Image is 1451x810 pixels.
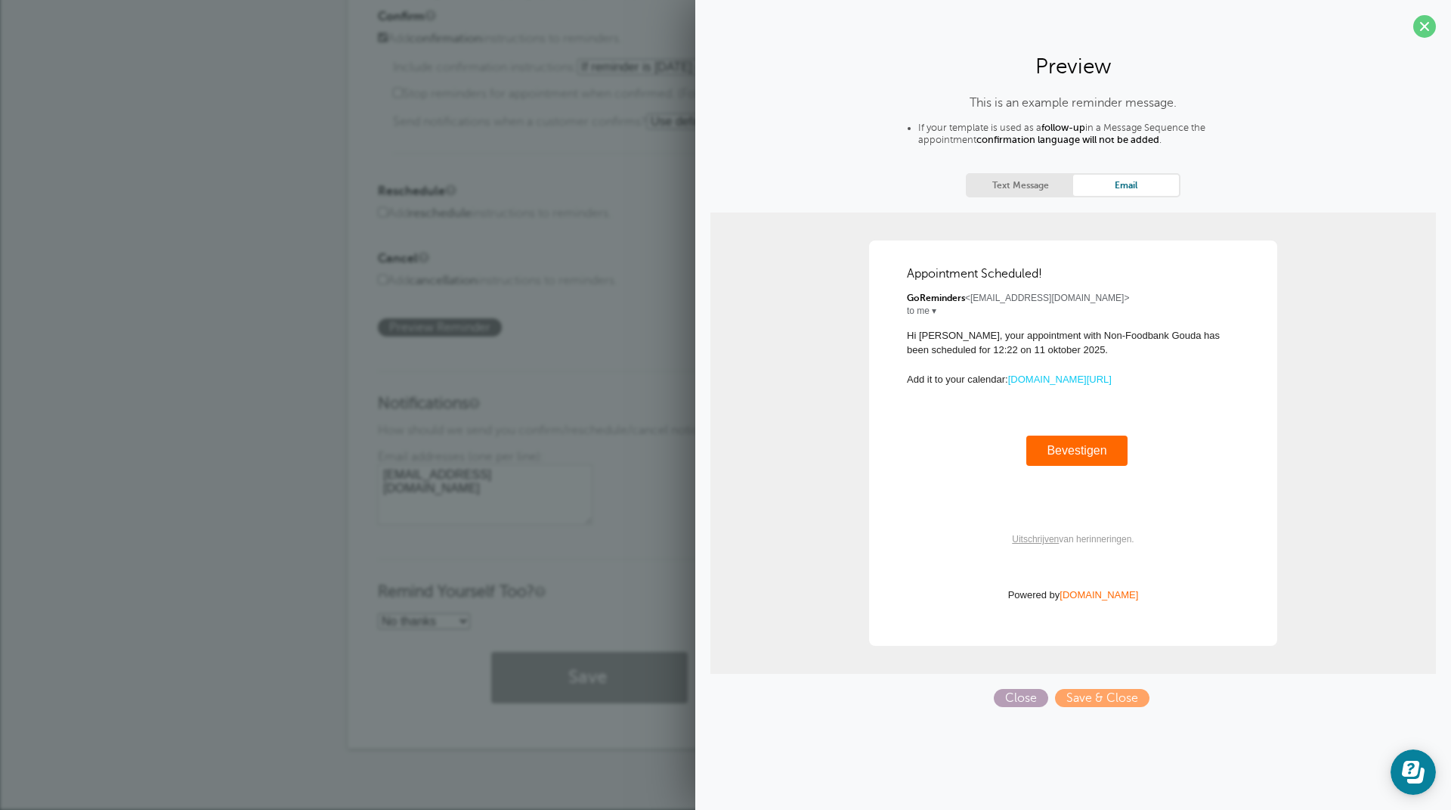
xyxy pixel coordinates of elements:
[534,587,543,597] a: Send a reminder to yourself for every appointment.
[994,689,1048,707] span: Close
[418,253,427,262] a: A note will be added to SMS reminders that replying "X" will cancel the appointment. For email re...
[907,293,1239,303] span: <[EMAIL_ADDRESS][DOMAIN_NAME]>
[378,207,388,217] input: Addrescheduleinstructions to reminders.
[378,206,1073,221] label: Add instructions to reminders.
[907,293,965,303] b: GoReminders
[378,274,1073,288] label: Add instructions to reminders.
[907,330,1239,481] span: Hi [PERSON_NAME], your appointment with Non-Foodbank Gouda has been scheduled for 12:22 on 11 okt...
[393,87,1073,101] label: Stop reminders for appointment when confirmed. (Follow-ups will continue.)
[409,32,482,45] b: confirmation
[378,252,1073,266] h4: Cancel
[994,691,1055,705] a: Close
[710,53,1436,79] h2: Preview
[378,450,1073,525] div: Email addresses (one per line):
[393,113,1073,129] p: Send notifications when a customer confirms?
[425,11,434,20] a: A note will be added to SMS reminders that replying "C" will confirm the appointment. For email r...
[393,59,1073,75] p: Include confirmation instructions:
[409,274,478,287] b: cancellation
[378,185,1073,199] h4: Reschedule
[1391,749,1436,795] iframe: Resource center
[469,399,478,408] a: If a customer confirms an appointment, requests a reschedule, or replies to an SMS reminder, we c...
[1055,691,1153,705] a: Save & Close
[378,33,388,42] input: Addconfirmationinstructions to reminders.
[967,175,1073,195] a: Text Message
[888,96,1258,110] p: This is an example reminder message.
[393,88,403,98] input: Stop reminders for appointment when confirmed. (Follow-ups will continue.)
[918,123,1258,151] li: If your template is used as a in a Message Sequence the appointment .
[1041,123,1085,133] strong: follow-up
[378,371,1073,414] h3: Notifications
[378,422,1073,438] p: How should we send you confirm/reschedule/cancel notices and customer replies? .
[378,275,388,284] input: Addcancellationinstructions to reminders.
[378,10,1073,24] h4: Confirm
[378,32,1073,46] label: Add instructions to reminders.
[491,652,688,704] button: Save
[1060,589,1138,601] a: [DOMAIN_NAME]
[1008,374,1112,385] a: [DOMAIN_NAME][URL]
[907,267,1239,281] span: Appointment Scheduled!
[378,464,592,525] textarea: [EMAIL_ADDRESS][DOMAIN_NAME]
[409,206,472,220] b: reschedule
[445,185,454,195] a: A note will be added to SMS reminders that replying "R" will request a reschedule of the appointm...
[1055,689,1149,707] span: Save & Close
[378,559,1073,602] h3: Remind Yourself Too?
[976,135,1159,145] strong: confirmation language will not be added
[907,532,1239,548] p: van herinneringen.
[1012,534,1059,545] a: Uitschrijven
[1073,175,1179,195] a: Email
[907,306,936,316] span: to me ▾
[378,321,506,334] a: Preview Reminder
[907,588,1239,603] p: Powered by
[378,318,502,337] span: Preview Reminder
[1047,444,1106,457] a: Bevestigen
